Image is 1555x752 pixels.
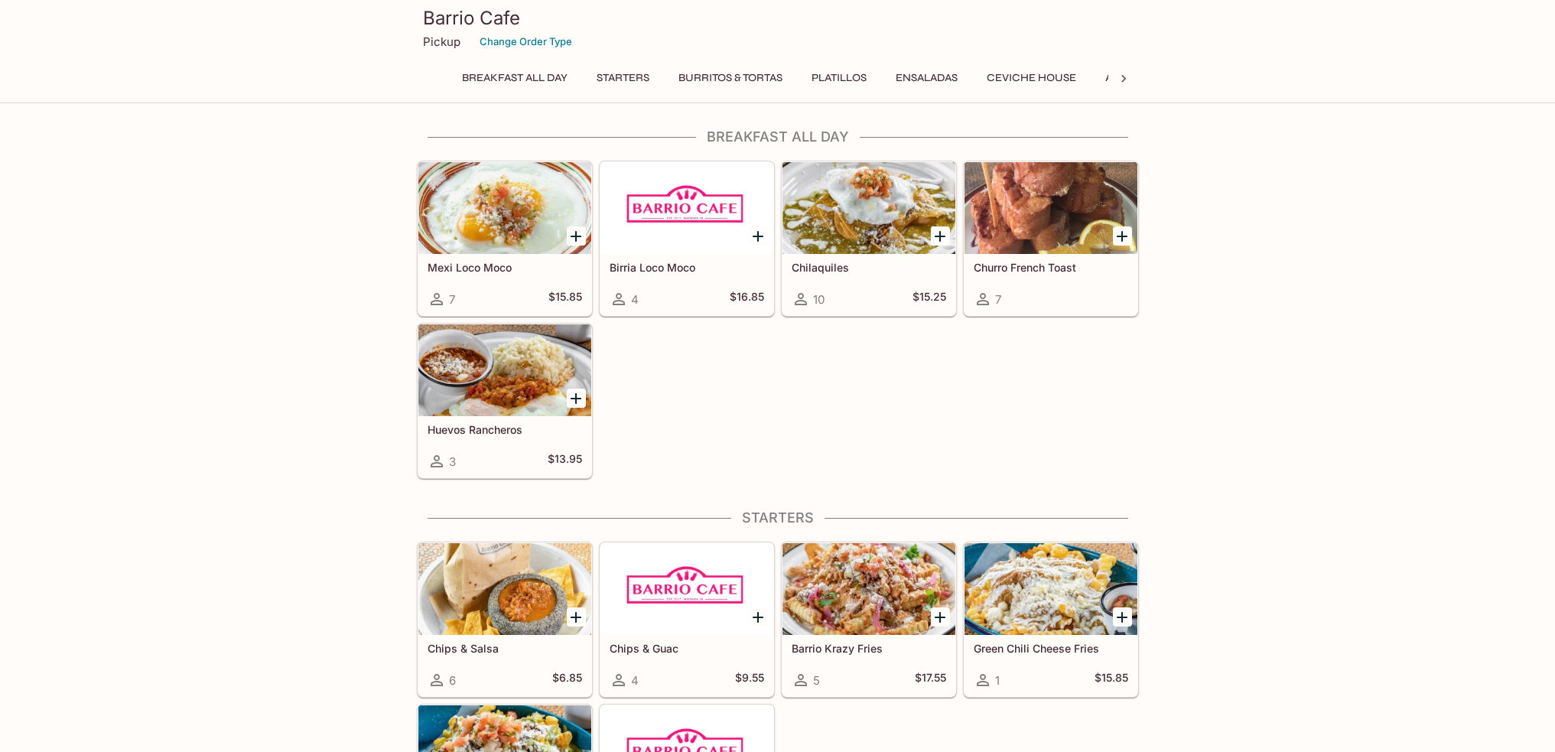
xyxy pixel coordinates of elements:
h5: Chips & Guac [610,642,764,655]
h3: Barrio Cafe [423,6,1133,30]
a: Churro French Toast7 [964,161,1138,316]
a: Chips & Salsa6$6.85 [418,542,592,697]
button: Burritos & Tortas [670,67,791,89]
a: Barrio Krazy Fries5$17.55 [782,542,956,697]
h5: $15.85 [548,290,582,308]
div: Chilaquiles [782,162,955,254]
h5: $15.25 [913,290,946,308]
h5: $16.85 [730,290,764,308]
h5: $13.95 [548,452,582,470]
h4: Starters [417,509,1139,526]
a: Chips & Guac4$9.55 [600,542,774,697]
div: Chips & Salsa [418,543,591,635]
div: Barrio Krazy Fries [782,543,955,635]
button: Ceviche House [978,67,1085,89]
span: 6 [449,673,456,688]
h5: Green Chili Cheese Fries [974,642,1128,655]
button: Add Birria Loco Moco [749,226,768,246]
span: 7 [449,292,455,307]
button: Breakfast ALL DAY [454,67,576,89]
span: 7 [995,292,1001,307]
div: Churro French Toast [965,162,1137,254]
h5: $9.55 [735,671,764,689]
h5: Huevos Rancheros [428,423,582,436]
button: Platillos [803,67,875,89]
button: Add Green Chili Cheese Fries [1113,607,1132,627]
h5: $6.85 [552,671,582,689]
a: Huevos Rancheros3$13.95 [418,324,592,478]
span: 10 [813,292,825,307]
button: Add Mexi Loco Moco [567,226,586,246]
button: Starters [588,67,658,89]
h5: $15.85 [1095,671,1128,689]
span: 5 [813,673,820,688]
span: 4 [631,673,639,688]
button: Add Barrio Krazy Fries [931,607,950,627]
div: Birria Loco Moco [600,162,773,254]
h5: Birria Loco Moco [610,261,764,274]
div: Chips & Guac [600,543,773,635]
a: Chilaquiles10$15.25 [782,161,956,316]
span: 3 [449,454,456,469]
h5: Mexi Loco Moco [428,261,582,274]
a: Green Chili Cheese Fries1$15.85 [964,542,1138,697]
div: Green Chili Cheese Fries [965,543,1137,635]
h5: Barrio Krazy Fries [792,642,946,655]
button: Add Chilaquiles [931,226,950,246]
span: 1 [995,673,1000,688]
div: Huevos Rancheros [418,324,591,416]
button: Add Chips & Salsa [567,607,586,627]
h5: Chips & Salsa [428,642,582,655]
span: 4 [631,292,639,307]
button: Ala Carte [1097,67,1172,89]
button: Add Chips & Guac [749,607,768,627]
p: Pickup [423,34,460,49]
button: Add Churro French Toast [1113,226,1132,246]
a: Mexi Loco Moco7$15.85 [418,161,592,316]
h5: $17.55 [915,671,946,689]
button: Change Order Type [473,30,579,54]
div: Mexi Loco Moco [418,162,591,254]
h4: Breakfast ALL DAY [417,129,1139,145]
a: Birria Loco Moco4$16.85 [600,161,774,316]
h5: Chilaquiles [792,261,946,274]
button: Ensaladas [887,67,966,89]
button: Add Huevos Rancheros [567,389,586,408]
h5: Churro French Toast [974,261,1128,274]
